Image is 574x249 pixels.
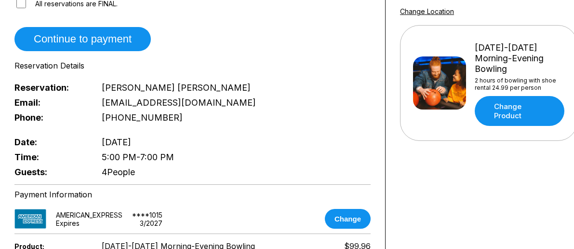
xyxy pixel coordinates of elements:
[475,77,564,91] div: 2 hours of bowling with shoe rental 24.99 per person
[102,137,131,147] span: [DATE]
[14,152,86,162] span: Time:
[413,56,466,110] img: Friday-Sunday Morning-Evening Bowling
[14,61,371,70] div: Reservation Details
[325,209,371,229] button: Change
[102,83,251,93] span: [PERSON_NAME] [PERSON_NAME]
[400,7,454,15] a: Change Location
[14,97,86,108] span: Email:
[475,42,564,74] div: [DATE]-[DATE] Morning-Evening Bowling
[14,190,371,199] div: Payment Information
[102,152,174,162] span: 5:00 PM - 7:00 PM
[140,219,162,227] div: 3 / 2027
[56,211,122,219] div: AMERICAN_EXPRESS
[102,167,135,177] span: 4 People
[56,219,80,227] div: Expires
[14,112,86,123] span: Phone:
[102,97,256,108] span: [EMAIL_ADDRESS][DOMAIN_NAME]
[14,209,46,229] img: card
[475,96,564,126] a: Change Product
[102,112,183,123] span: [PHONE_NUMBER]
[14,83,86,93] span: Reservation:
[14,27,151,51] button: Continue to payment
[14,167,86,177] span: Guests:
[14,137,86,147] span: Date:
